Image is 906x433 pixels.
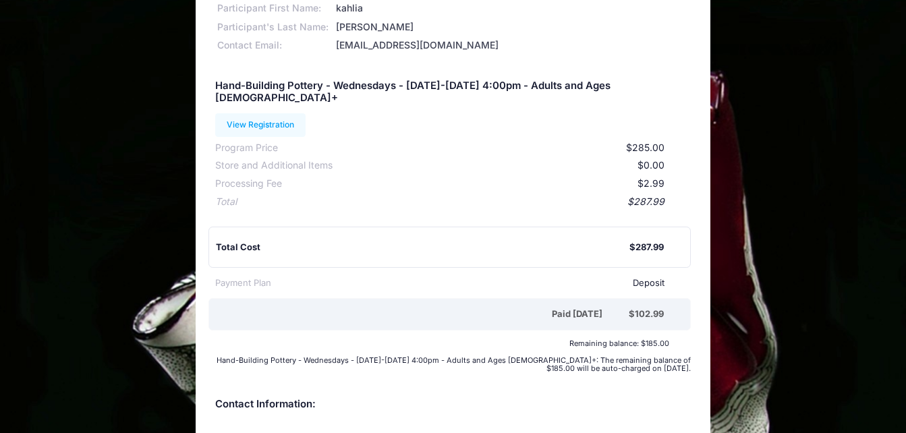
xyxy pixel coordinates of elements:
[215,38,334,53] div: Contact Email:
[271,277,664,290] div: Deposit
[626,142,664,153] span: $285.00
[215,113,306,136] a: View Registration
[216,241,629,254] div: Total Cost
[218,308,629,321] div: Paid [DATE]
[215,399,691,411] h5: Contact Information:
[629,308,664,321] div: $102.99
[334,1,691,16] div: kahlia
[215,158,333,173] div: Store and Additional Items
[215,141,278,155] div: Program Price
[208,356,698,372] div: Hand-Building Pottery - Wednesdays - [DATE]-[DATE] 4:00pm - Adults and Ages [DEMOGRAPHIC_DATA]+: ...
[237,195,664,209] div: $287.99
[215,195,237,209] div: Total
[215,277,271,290] div: Payment Plan
[282,177,664,191] div: $2.99
[208,339,675,347] div: Remaining balance: $185.00
[334,38,691,53] div: [EMAIL_ADDRESS][DOMAIN_NAME]
[215,1,334,16] div: Participant First Name:
[215,20,334,34] div: Participant's Last Name:
[333,158,664,173] div: $0.00
[215,80,691,105] h5: Hand-Building Pottery - Wednesdays - [DATE]-[DATE] 4:00pm - Adults and Ages [DEMOGRAPHIC_DATA]+
[215,177,282,191] div: Processing Fee
[334,20,691,34] div: [PERSON_NAME]
[629,241,664,254] div: $287.99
